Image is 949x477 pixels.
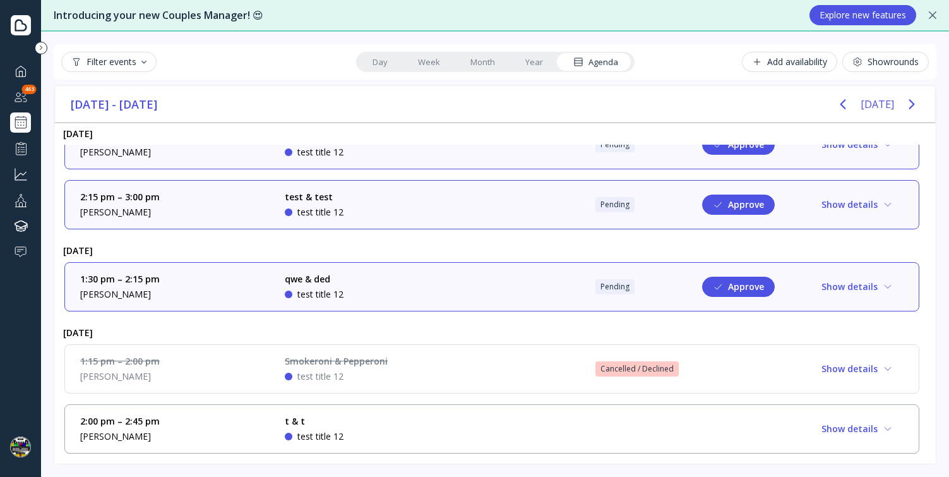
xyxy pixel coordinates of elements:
[61,52,157,72] button: Filter events
[10,87,31,107] div: Couples manager
[811,419,904,439] button: Show details
[455,53,510,71] a: Month
[702,135,775,155] button: Approve
[80,415,270,428] div: 2:00 pm – 2:45 pm
[80,370,270,383] div: [PERSON_NAME]
[702,277,775,297] button: Approve
[54,322,929,344] div: [DATE]
[285,355,388,368] div: Smokeroni & Pepperoni
[80,355,270,368] div: 1:15 pm – 2:00 pm
[10,87,31,107] a: Couples manager463
[10,138,31,159] a: Performance
[811,277,904,297] button: Show details
[285,273,343,286] div: qwe & ded
[811,195,904,215] button: Show details
[10,164,31,184] a: Grow your business
[852,57,919,67] div: Showrounds
[403,53,455,71] a: Week
[600,364,674,374] div: Cancelled / Declined
[752,57,827,67] div: Add availability
[54,16,201,34] div: Showround scheduler
[510,53,558,71] a: Year
[811,359,904,379] button: Show details
[22,85,37,94] div: 463
[297,430,343,443] div: test title 12
[285,191,343,203] div: test & test
[10,112,31,133] a: Showround scheduler
[10,215,31,236] a: Knowledge hub
[297,206,343,219] div: test title 12
[297,370,343,383] div: test title 12
[600,140,630,150] div: Pending
[66,95,164,114] button: [DATE] - [DATE]
[357,53,403,71] a: Day
[742,52,837,72] button: Add availability
[10,190,31,210] a: Your profile
[80,206,270,219] div: [PERSON_NAME]
[80,430,270,443] div: [PERSON_NAME]
[573,56,618,68] div: Agenda
[809,5,916,25] button: Explore new features
[830,92,856,117] button: Previous page
[899,92,924,117] button: Next page
[80,146,270,159] div: [PERSON_NAME]
[80,273,270,286] div: 1:30 pm – 2:15 pm
[861,93,894,116] button: [DATE]
[842,52,929,72] button: Showrounds
[600,200,630,210] div: Pending
[820,10,906,20] div: Explore new features
[80,191,270,203] div: 2:15 pm – 3:00 pm
[54,123,929,145] div: [DATE]
[71,57,146,67] div: Filter events
[80,288,270,301] div: [PERSON_NAME]
[10,61,31,82] a: Dashboard
[285,415,343,428] div: t & t
[54,8,797,23] div: Introducing your new Couples Manager! 😍
[702,195,775,215] button: Approve
[10,241,31,262] a: Help & support
[71,95,159,114] span: [DATE] - [DATE]
[600,282,630,292] div: Pending
[54,239,929,262] div: [DATE]
[811,135,904,155] button: Show details
[297,146,343,159] div: test title 12
[297,288,343,301] div: test title 12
